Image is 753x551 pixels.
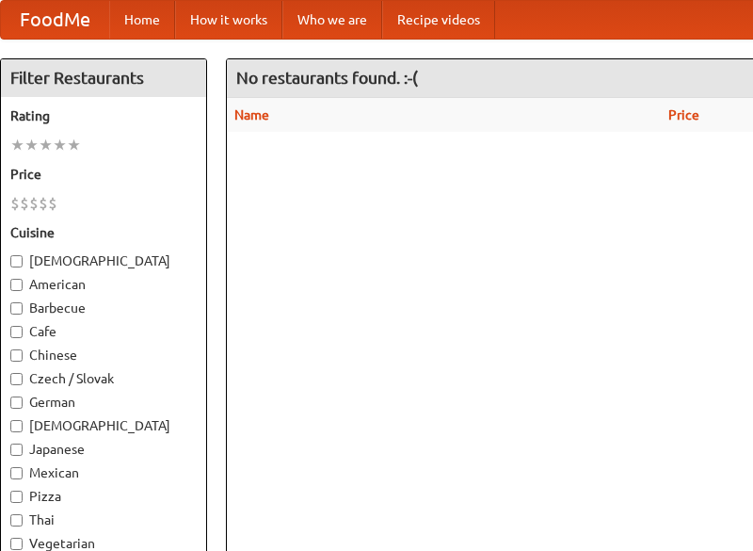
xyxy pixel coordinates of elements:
li: $ [10,193,20,214]
h5: Price [10,165,197,184]
label: Mexican [10,463,197,482]
input: Chinese [10,349,23,362]
a: Price [668,107,699,122]
label: Chinese [10,346,197,365]
label: [DEMOGRAPHIC_DATA] [10,251,197,270]
li: $ [20,193,29,214]
label: Japanese [10,440,197,459]
li: ★ [24,135,39,155]
h4: Filter Restaurants [1,59,206,97]
input: Czech / Slovak [10,373,23,385]
li: $ [29,193,39,214]
input: Pizza [10,491,23,503]
input: German [10,397,23,409]
input: [DEMOGRAPHIC_DATA] [10,420,23,432]
a: Who we are [282,1,382,39]
label: American [10,275,197,294]
input: Cafe [10,326,23,338]
label: Czech / Slovak [10,369,197,388]
label: [DEMOGRAPHIC_DATA] [10,416,197,435]
a: Home [109,1,175,39]
h5: Rating [10,106,197,125]
li: ★ [67,135,81,155]
li: ★ [10,135,24,155]
input: Vegetarian [10,538,23,550]
li: $ [39,193,48,214]
a: FoodMe [1,1,109,39]
label: Pizza [10,487,197,506]
a: How it works [175,1,282,39]
label: Cafe [10,322,197,341]
input: [DEMOGRAPHIC_DATA] [10,255,23,267]
label: Barbecue [10,299,197,317]
li: $ [48,193,57,214]
li: ★ [53,135,67,155]
label: German [10,393,197,412]
label: Thai [10,510,197,529]
input: American [10,279,23,291]
input: Thai [10,514,23,527]
ng-pluralize: No restaurants found. :-( [236,69,418,87]
h5: Cuisine [10,223,197,242]
a: Name [234,107,269,122]
input: Japanese [10,444,23,456]
input: Mexican [10,467,23,479]
input: Barbecue [10,302,23,315]
li: ★ [39,135,53,155]
a: Recipe videos [382,1,495,39]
